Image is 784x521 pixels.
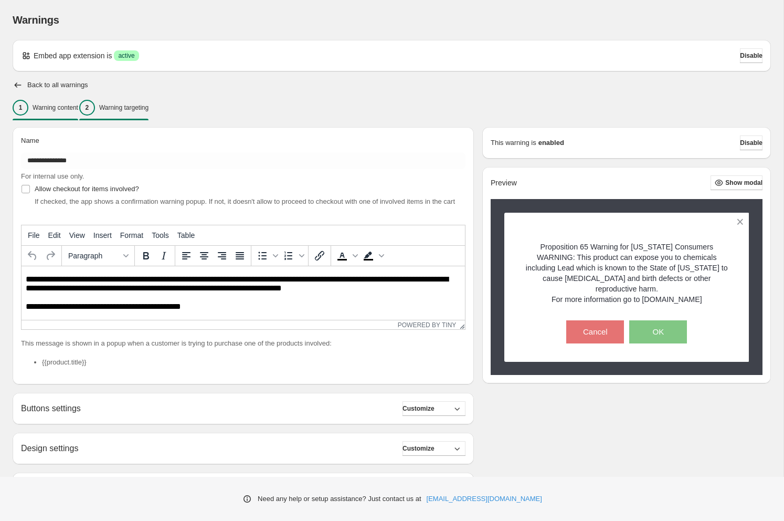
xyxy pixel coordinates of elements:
[523,242,731,294] p: Proposition 65 Warning for [US_STATE] Consumers WARNING: This product can expose you to chemicals...
[280,247,306,265] div: Numbered list
[69,231,85,239] span: View
[427,494,542,504] a: [EMAIL_ADDRESS][DOMAIN_NAME]
[93,231,112,239] span: Insert
[398,321,457,329] a: Powered by Tiny
[155,247,173,265] button: Italic
[13,14,59,26] span: Warnings
[740,136,762,150] button: Disable
[27,81,88,89] h2: Back to all warnings
[24,247,41,265] button: Undo
[740,48,762,63] button: Disable
[711,175,762,190] button: Show modal
[523,294,731,305] p: For more information go to [DOMAIN_NAME]
[35,185,139,193] span: Allow checkout for items involved?
[402,404,435,413] span: Customize
[35,197,455,205] span: If checked, the app shows a confirmation warning popup. If not, it doesn't allow to proceed to ch...
[21,338,465,349] p: This message is shown in a popup when a customer is trying to purchase one of the products involved:
[99,103,149,112] p: Warning targeting
[740,139,762,147] span: Disable
[79,97,149,119] button: 2Warning targeting
[21,403,81,413] h2: Buttons settings
[213,247,231,265] button: Align right
[79,100,95,116] div: 2
[359,247,386,265] div: Background color
[34,50,112,61] p: Embed app extension is
[402,401,465,416] button: Customize
[311,247,329,265] button: Insert/edit link
[231,247,249,265] button: Justify
[402,444,435,453] span: Customize
[491,179,517,187] h2: Preview
[68,252,120,260] span: Paragraph
[120,231,143,239] span: Format
[629,320,687,343] button: OK
[41,247,59,265] button: Redo
[177,247,195,265] button: Align left
[725,179,762,187] span: Show modal
[538,138,564,148] strong: enabled
[22,266,465,320] iframe: Rich Text Area
[333,247,359,265] div: Text color
[456,320,465,329] div: Resize
[33,103,78,112] p: Warning content
[48,231,61,239] span: Edit
[21,137,39,144] span: Name
[137,247,155,265] button: Bold
[28,231,40,239] span: File
[13,97,78,119] button: 1Warning content
[42,357,465,368] li: {{product.title}}
[491,138,536,148] p: This warning is
[402,441,465,456] button: Customize
[177,231,195,239] span: Table
[118,51,134,60] span: active
[21,443,78,453] h2: Design settings
[566,320,624,343] button: Cancel
[740,51,762,60] span: Disable
[195,247,213,265] button: Align center
[253,247,280,265] div: Bullet list
[13,100,28,116] div: 1
[21,172,84,180] span: For internal use only.
[64,247,132,265] button: Formats
[152,231,169,239] span: Tools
